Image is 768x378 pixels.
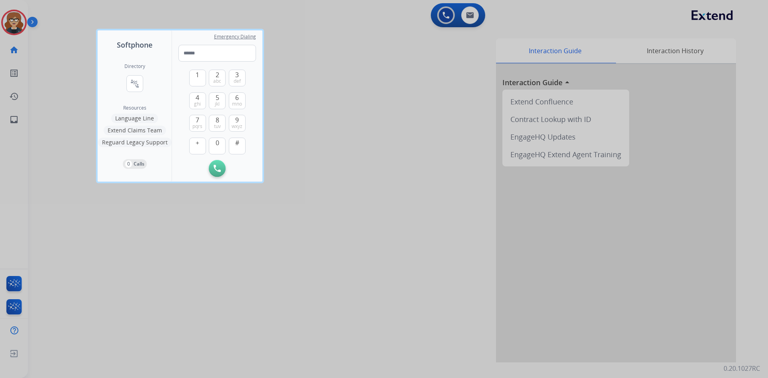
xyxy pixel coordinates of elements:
img: call-button [214,165,221,172]
button: 8tuv [209,115,226,132]
span: # [235,138,239,148]
button: 2abc [209,70,226,86]
button: 6mno [229,92,246,109]
span: Emergency Dialing [214,34,256,40]
button: # [229,138,246,154]
p: Calls [134,160,144,168]
p: 0 [125,160,132,168]
span: 0 [216,138,219,148]
button: 1 [189,70,206,86]
button: 3def [229,70,246,86]
span: abc [213,78,221,84]
span: Resources [123,105,146,111]
span: Softphone [117,39,152,50]
p: 0.20.1027RC [724,364,760,373]
span: 2 [216,70,219,80]
button: + [189,138,206,154]
span: + [196,138,199,148]
button: 7pqrs [189,115,206,132]
span: mno [232,101,242,107]
span: ghi [194,101,201,107]
button: 5jkl [209,92,226,109]
span: 7 [196,115,199,125]
h2: Directory [124,63,145,70]
span: 8 [216,115,219,125]
mat-icon: connect_without_contact [130,79,140,88]
span: pqrs [192,123,202,130]
span: 3 [235,70,239,80]
span: wxyz [232,123,242,130]
span: jkl [215,101,220,107]
span: def [234,78,241,84]
span: tuv [214,123,221,130]
span: 9 [235,115,239,125]
button: Reguard Legacy Support [98,138,172,147]
span: 6 [235,93,239,102]
button: Extend Claims Team [104,126,166,135]
button: 9wxyz [229,115,246,132]
button: 0Calls [123,159,147,169]
button: 4ghi [189,92,206,109]
span: 5 [216,93,219,102]
button: Language Line [111,114,158,123]
span: 1 [196,70,199,80]
span: 4 [196,93,199,102]
button: 0 [209,138,226,154]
